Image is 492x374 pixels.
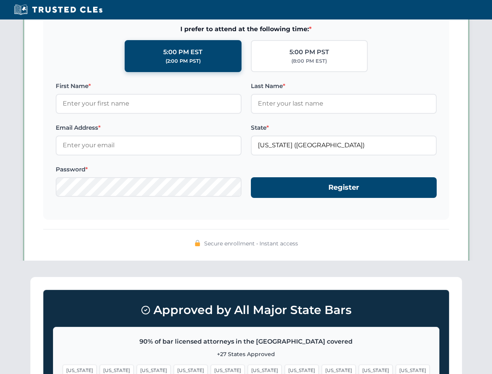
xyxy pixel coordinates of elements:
[251,123,437,132] label: State
[251,136,437,155] input: Florida (FL)
[251,177,437,198] button: Register
[163,47,203,57] div: 5:00 PM EST
[63,337,430,347] p: 90% of bar licensed attorneys in the [GEOGRAPHIC_DATA] covered
[204,239,298,248] span: Secure enrollment • Instant access
[291,57,327,65] div: (8:00 PM EST)
[251,81,437,91] label: Last Name
[53,300,439,321] h3: Approved by All Major State Bars
[251,94,437,113] input: Enter your last name
[194,240,201,246] img: 🔒
[56,94,242,113] input: Enter your first name
[289,47,329,57] div: 5:00 PM PST
[56,81,242,91] label: First Name
[56,165,242,174] label: Password
[56,24,437,34] span: I prefer to attend at the following time:
[56,123,242,132] label: Email Address
[166,57,201,65] div: (2:00 PM PST)
[56,136,242,155] input: Enter your email
[12,4,105,16] img: Trusted CLEs
[63,350,430,358] p: +27 States Approved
